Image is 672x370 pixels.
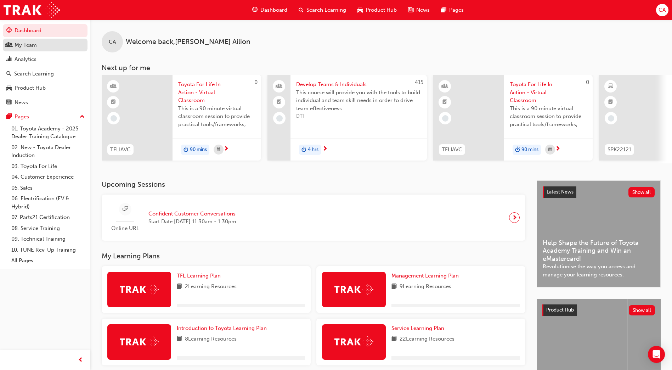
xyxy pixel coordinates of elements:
span: pages-icon [6,114,12,120]
span: Service Learning Plan [391,325,444,331]
span: learningRecordVerb_NONE-icon [276,115,283,122]
span: 2 Learning Resources [185,282,237,291]
a: Analytics [3,53,87,66]
a: News [3,96,87,109]
span: 90 mins [190,146,207,154]
div: Pages [15,113,29,121]
span: 4 hrs [308,146,318,154]
span: guage-icon [252,6,258,15]
span: booktick-icon [608,98,613,107]
h3: Next up for me [90,64,672,72]
span: Toyota For Life In Action - Virtual Classroom [178,80,255,105]
span: people-icon [277,82,282,91]
span: duration-icon [515,145,520,155]
span: Welcome back , [PERSON_NAME] Ailion [126,38,250,46]
a: news-iconNews [402,3,435,17]
img: Trak [334,284,373,295]
span: chart-icon [6,56,12,63]
span: Product Hub [546,307,574,313]
a: pages-iconPages [435,3,469,17]
span: book-icon [391,282,397,291]
h3: My Learning Plans [102,252,525,260]
span: Start Date: [DATE] 11:30am - 1:30pm [148,218,236,226]
span: people-icon [6,42,12,49]
span: Latest News [547,189,574,195]
a: 06. Electrification (EV & Hybrid) [9,193,87,212]
span: calendar-icon [217,145,220,154]
span: CA [659,6,666,14]
a: 05. Sales [9,183,87,194]
span: car-icon [6,85,12,91]
span: Product Hub [366,6,397,14]
span: search-icon [299,6,304,15]
span: learningRecordVerb_NONE-icon [608,115,614,122]
button: Pages [3,110,87,123]
img: Trak [120,336,159,347]
span: book-icon [177,335,182,344]
div: Product Hub [15,84,46,92]
span: next-icon [322,146,328,152]
a: 02. New - Toyota Dealer Induction [9,142,87,161]
span: Develop Teams & Individuals [296,80,421,89]
span: duration-icon [301,145,306,155]
span: This is a 90 minute virtual classroom session to provide practical tools/frameworks, behaviours a... [178,105,255,129]
span: pages-icon [441,6,446,15]
a: 09. Technical Training [9,234,87,245]
a: 0TFLIAVCToyota For Life In Action - Virtual ClassroomThis is a 90 minute virtual classroom sessio... [102,75,261,161]
button: DashboardMy TeamAnalyticsSearch LearningProduct HubNews [3,23,87,110]
a: 415Develop Teams & IndividualsThis course will provide you with the tools to build individual and... [267,75,427,161]
a: Dashboard [3,24,87,37]
span: 90 mins [521,146,538,154]
a: guage-iconDashboard [247,3,293,17]
div: Search Learning [14,70,54,78]
a: 07. Parts21 Certification [9,212,87,223]
span: DTI [296,112,421,120]
a: Search Learning [3,67,87,80]
a: Service Learning Plan [391,324,447,332]
span: up-icon [80,112,85,122]
span: 0 [254,79,258,85]
span: calendar-icon [548,145,552,154]
span: SPK22121 [608,146,631,154]
span: search-icon [6,71,11,77]
span: 22 Learning Resources [400,335,454,344]
a: 03. Toyota For Life [9,161,87,172]
span: Revolutionise the way you access and manage your learning resources. [543,263,655,279]
span: news-icon [408,6,413,15]
a: 10. TUNE Rev-Up Training [9,245,87,256]
span: Introduction to Toyota Learning Plan [177,325,267,331]
span: book-icon [391,335,397,344]
span: 0 [586,79,589,85]
div: Analytics [15,55,36,63]
span: TFL Learning Plan [177,273,221,279]
span: learningRecordVerb_NONE-icon [442,115,448,122]
a: Product HubShow all [542,304,655,316]
span: This is a 90 minute virtual classroom session to provide practical tools/frameworks, behaviours a... [510,105,587,129]
a: 04. Customer Experience [9,172,87,183]
span: booktick-icon [277,98,282,107]
span: learningRecordVerb_NONE-icon [111,115,117,122]
span: This course will provide you with the tools to build individual and team skill needs in order to ... [296,89,421,113]
span: TFLIAVC [110,146,131,154]
span: duration-icon [183,145,188,155]
span: prev-icon [78,356,83,365]
a: Latest NewsShow allHelp Shape the Future of Toyota Academy Training and Win an eMastercard!Revolu... [537,180,661,287]
button: CA [656,4,668,16]
a: Online URLConfident Customer ConversationsStart Date:[DATE] 11:30am - 1:30pm [107,200,520,235]
a: 01. Toyota Academy - 2025 Dealer Training Catalogue [9,123,87,142]
div: Open Intercom Messenger [648,346,665,363]
a: 0TFLIAVCToyota For Life In Action - Virtual ClassroomThis is a 90 minute virtual classroom sessio... [433,75,593,161]
span: News [416,6,430,14]
span: learningResourceType_ELEARNING-icon [608,82,613,91]
span: book-icon [177,282,182,291]
span: Confident Customer Conversations [148,210,236,218]
span: car-icon [357,6,363,15]
span: CA [109,38,116,46]
span: sessionType_ONLINE_URL-icon [123,205,128,214]
span: learningResourceType_INSTRUCTOR_LED-icon [442,82,447,91]
a: TFL Learning Plan [177,272,224,280]
a: All Pages [9,255,87,266]
a: Management Learning Plan [391,272,462,280]
button: Show all [629,305,655,315]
